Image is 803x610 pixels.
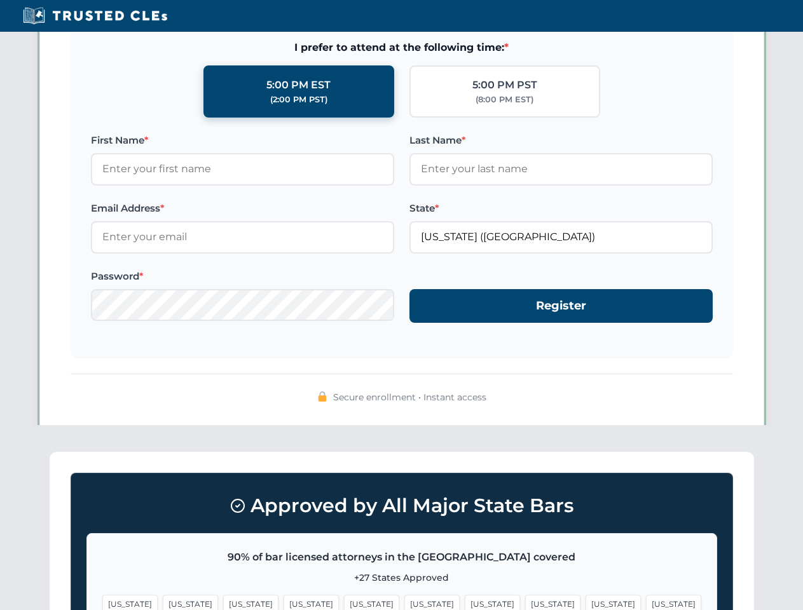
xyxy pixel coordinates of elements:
[91,269,394,284] label: Password
[102,549,701,566] p: 90% of bar licensed attorneys in the [GEOGRAPHIC_DATA] covered
[19,6,171,25] img: Trusted CLEs
[91,153,394,185] input: Enter your first name
[102,571,701,585] p: +27 States Approved
[270,93,327,106] div: (2:00 PM PST)
[266,77,331,93] div: 5:00 PM EST
[409,289,713,323] button: Register
[409,153,713,185] input: Enter your last name
[409,201,713,216] label: State
[91,133,394,148] label: First Name
[86,489,717,523] h3: Approved by All Major State Bars
[409,133,713,148] label: Last Name
[91,39,713,56] span: I prefer to attend at the following time:
[317,391,327,402] img: 🔒
[409,221,713,253] input: Florida (FL)
[333,390,486,404] span: Secure enrollment • Instant access
[91,221,394,253] input: Enter your email
[472,77,537,93] div: 5:00 PM PST
[476,93,533,106] div: (8:00 PM EST)
[91,201,394,216] label: Email Address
